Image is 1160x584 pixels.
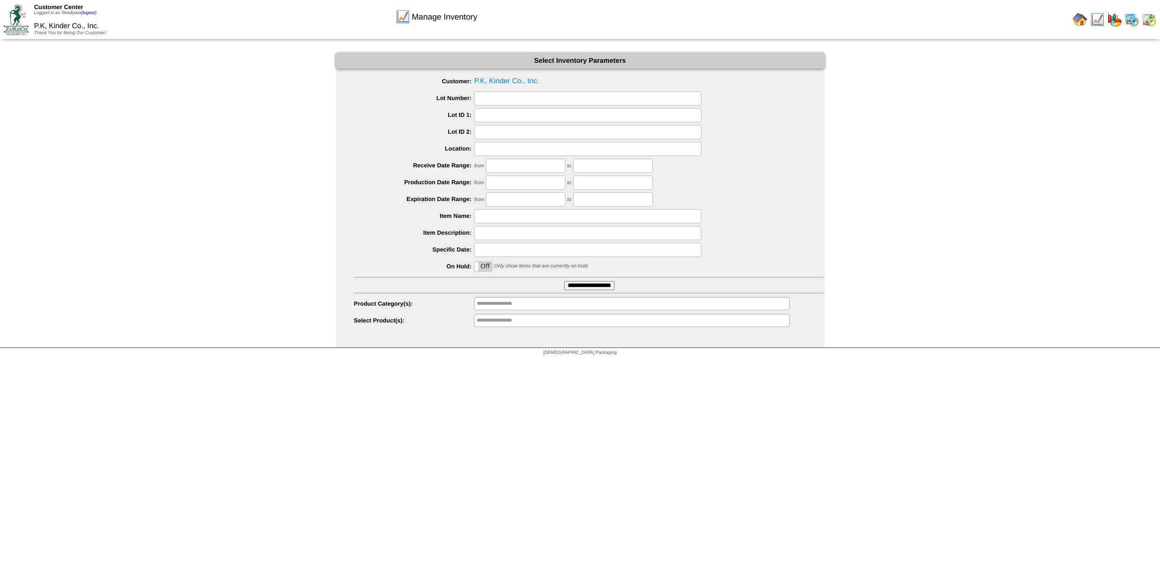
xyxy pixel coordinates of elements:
[474,180,484,186] span: from
[34,10,96,15] span: Logged in as Skadiyala
[354,128,475,135] label: Lot ID 2:
[354,162,475,169] label: Receive Date Range:
[354,75,825,88] span: P.K, Kinder Co., Inc.
[354,145,475,152] label: Location:
[354,111,475,118] label: Lot ID 1:
[1090,12,1105,27] img: line_graph.gif
[34,30,106,35] span: Thank You for Being Our Customer!
[34,4,83,10] span: Customer Center
[475,262,492,271] label: Off
[354,196,475,202] label: Expiration Date Range:
[81,10,96,15] a: (logout)
[567,197,571,202] span: to
[494,263,589,269] span: Only show items that are currently on hold.
[354,179,475,186] label: Production Date Range:
[474,262,492,272] div: OnOff
[1107,12,1122,27] img: graph.gif
[354,300,475,307] label: Product Category(s):
[354,78,475,85] label: Customer:
[34,22,99,30] span: P.K, Kinder Co., Inc.
[1073,12,1087,27] img: home.gif
[1142,12,1156,27] img: calendarinout.gif
[354,263,475,270] label: On Hold:
[336,53,825,69] div: Select Inventory Parameters
[474,163,484,169] span: from
[354,317,475,324] label: Select Product(s):
[412,12,477,22] span: Manage Inventory
[4,4,29,35] img: ZoRoCo_Logo(Green%26Foil)%20jpg.webp
[543,350,616,355] span: [DEMOGRAPHIC_DATA] Packaging
[474,197,484,202] span: from
[354,229,475,236] label: Item Description:
[354,246,475,253] label: Specific Date:
[1125,12,1139,27] img: calendarprod.gif
[567,163,571,169] span: to
[354,95,475,101] label: Lot Number:
[567,180,571,186] span: to
[395,10,410,24] img: line_graph.gif
[354,212,475,219] label: Item Name:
